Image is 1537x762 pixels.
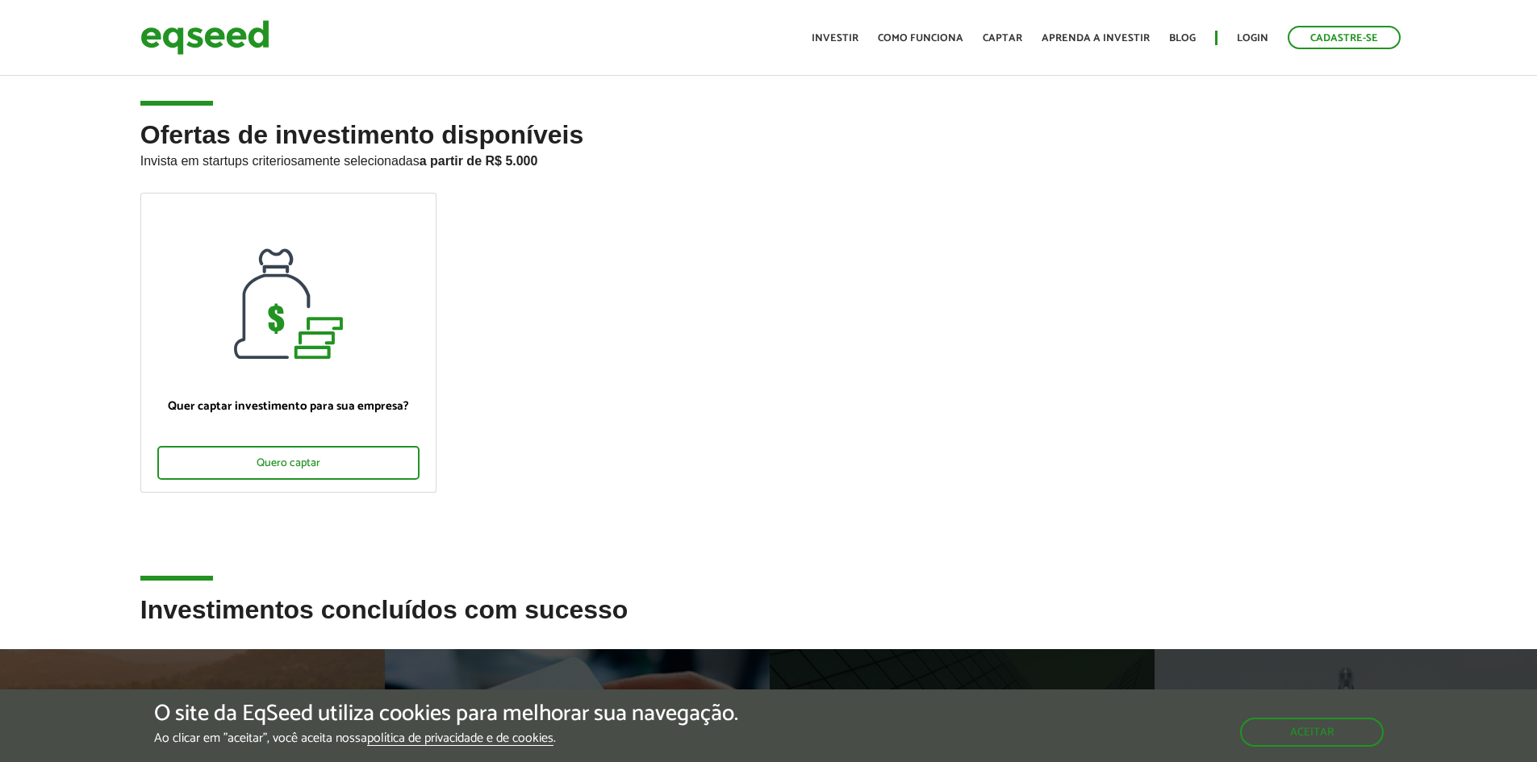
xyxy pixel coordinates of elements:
a: Cadastre-se [1288,26,1401,49]
h5: O site da EqSeed utiliza cookies para melhorar sua navegação. [154,702,738,727]
a: Blog [1169,33,1196,44]
a: Captar [983,33,1022,44]
a: Login [1237,33,1268,44]
p: Invista em startups criteriosamente selecionadas [140,149,1397,169]
a: Como funciona [878,33,963,44]
a: política de privacidade e de cookies [367,732,553,746]
a: Aprenda a investir [1042,33,1150,44]
h2: Investimentos concluídos com sucesso [140,596,1397,648]
strong: a partir de R$ 5.000 [420,154,538,168]
div: Quero captar [157,446,420,480]
p: Quer captar investimento para sua empresa? [157,399,420,414]
a: Quer captar investimento para sua empresa? Quero captar [140,193,436,493]
a: Investir [812,33,858,44]
button: Aceitar [1240,718,1384,747]
h2: Ofertas de investimento disponíveis [140,121,1397,193]
p: Ao clicar em "aceitar", você aceita nossa . [154,731,738,746]
img: EqSeed [140,16,269,59]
